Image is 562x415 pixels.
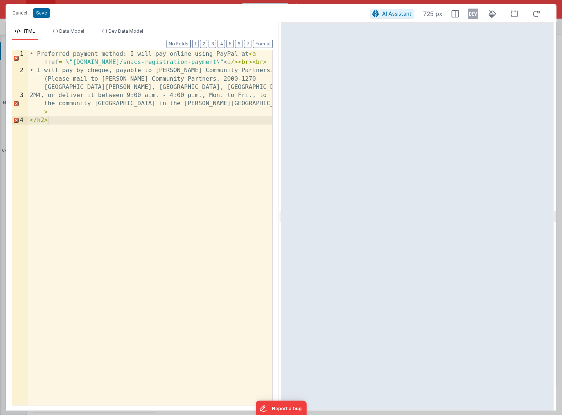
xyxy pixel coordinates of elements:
[33,8,50,18] button: Save
[382,10,412,17] span: AI Assistant
[370,9,414,19] button: AI Assistant
[209,40,216,48] button: 3
[22,28,35,34] span: HTML
[12,116,28,125] div: 4
[59,28,84,34] span: Data Model
[226,40,234,48] button: 5
[12,67,28,91] div: 2
[9,8,31,18] button: Cancel
[12,91,28,116] div: 3
[166,40,191,48] button: No Folds
[253,40,273,48] button: Format
[235,40,242,48] button: 6
[200,40,207,48] button: 2
[244,40,251,48] button: 7
[192,40,199,48] button: 1
[108,28,143,34] span: Dev Data Model
[12,50,28,67] div: 1
[423,9,442,18] span: 725 px
[218,40,225,48] button: 4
